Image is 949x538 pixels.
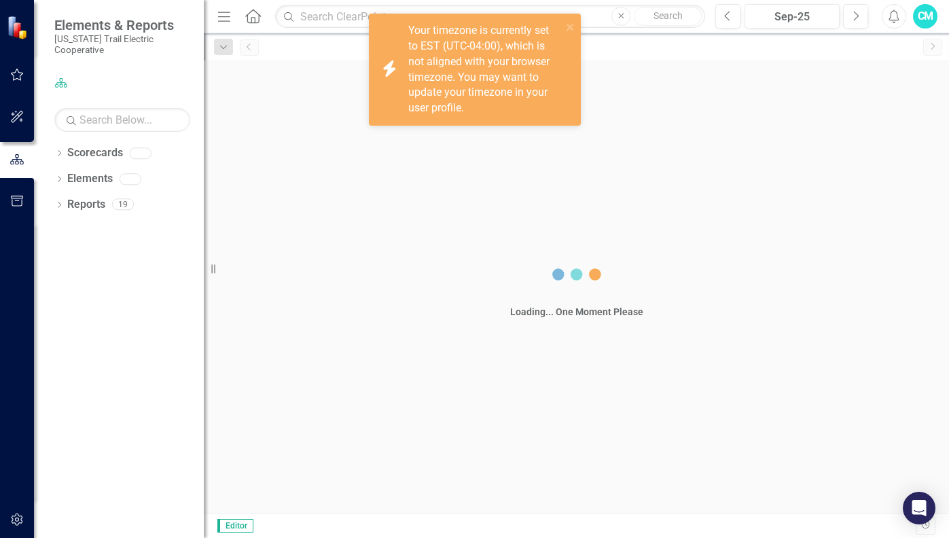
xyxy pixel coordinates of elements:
input: Search ClearPoint... [275,5,705,29]
div: 19 [112,199,134,211]
div: Sep-25 [749,9,835,25]
span: Elements & Reports [54,17,190,33]
a: Scorecards [67,145,123,161]
input: Search Below... [54,108,190,132]
div: Loading... One Moment Please [510,305,643,319]
button: CM [913,4,937,29]
a: Reports [67,197,105,213]
img: ClearPoint Strategy [7,15,31,39]
div: Your timezone is currently set to EST (UTC-04:00), which is not aligned with your browser timezon... [408,23,562,116]
a: Elements [67,171,113,187]
button: Sep-25 [745,4,840,29]
div: Open Intercom Messenger [903,492,935,524]
button: close [566,19,575,35]
span: Search [653,10,683,21]
button: Search [634,7,702,26]
small: [US_STATE] Trail Electric Cooperative [54,33,190,56]
span: Editor [217,519,253,533]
